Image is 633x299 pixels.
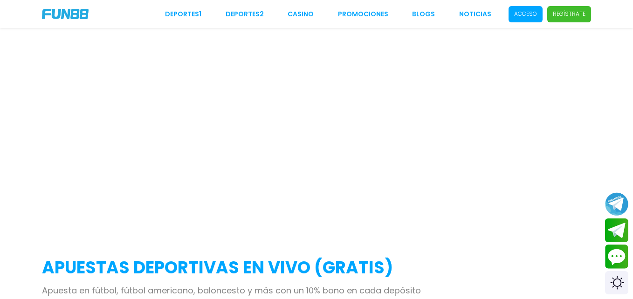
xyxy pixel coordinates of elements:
a: CASINO [288,9,314,19]
a: Deportes1 [165,9,201,19]
a: NOTICIAS [459,9,491,19]
p: Acceso [514,10,537,18]
a: Promociones [338,9,388,19]
button: Join telegram [605,218,628,243]
button: Join telegram channel [605,192,628,216]
button: Contact customer service [605,245,628,269]
p: Regístrate [553,10,585,18]
div: Switch theme [605,271,628,294]
a: Deportes2 [226,9,264,19]
p: Apuesta en fútbol, fútbol americano, baloncesto y más con un 10% bono en cada depósito [42,284,591,297]
a: BLOGS [412,9,435,19]
img: Company Logo [42,9,89,19]
h2: APUESTAS DEPORTIVAS EN VIVO (gratis) [42,255,591,280]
